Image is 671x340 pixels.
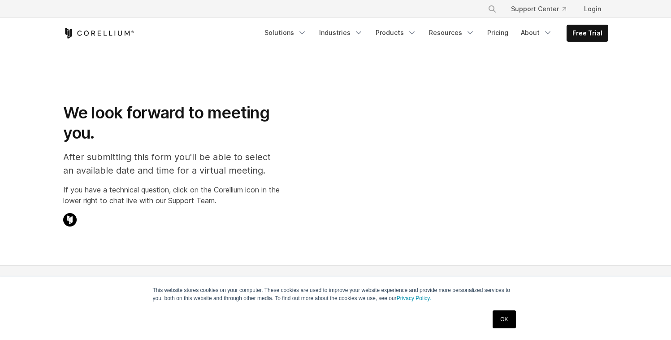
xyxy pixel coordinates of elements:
[153,286,519,302] p: This website stores cookies on your computer. These cookies are used to improve your website expe...
[259,25,608,42] div: Navigation Menu
[259,25,312,41] a: Solutions
[482,25,514,41] a: Pricing
[63,213,77,227] img: Corellium Chat Icon
[63,150,280,177] p: After submitting this form you'll be able to select an available date and time for a virtual meet...
[515,25,558,41] a: About
[504,1,573,17] a: Support Center
[567,25,608,41] a: Free Trial
[477,1,608,17] div: Navigation Menu
[397,295,431,301] a: Privacy Policy.
[493,310,515,328] a: OK
[314,25,368,41] a: Industries
[577,1,608,17] a: Login
[424,25,480,41] a: Resources
[484,1,500,17] button: Search
[63,103,280,143] h1: We look forward to meeting you.
[63,184,280,206] p: If you have a technical question, click on the Corellium icon in the lower right to chat live wit...
[370,25,422,41] a: Products
[63,28,134,39] a: Corellium Home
